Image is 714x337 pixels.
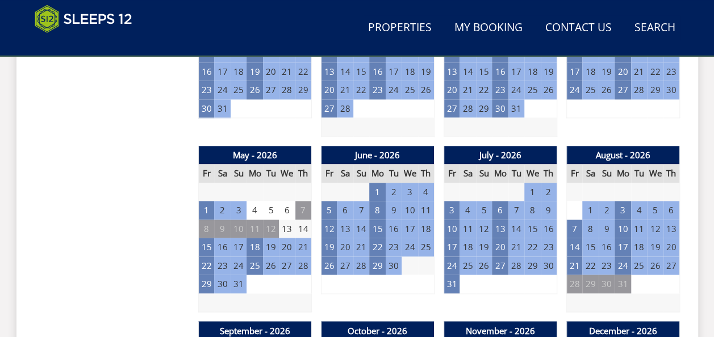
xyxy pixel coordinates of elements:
th: Sa [460,164,475,183]
td: 9 [386,201,402,220]
td: 5 [263,201,279,220]
td: 27 [663,256,679,275]
th: Su [476,164,492,183]
td: 24 [566,81,582,99]
td: 24 [231,256,247,275]
td: 25 [247,256,262,275]
th: Tu [386,164,402,183]
th: Mo [247,164,262,183]
td: 28 [460,99,475,118]
td: 26 [647,256,663,275]
th: Sa [337,164,353,183]
a: Properties [364,15,436,41]
td: 30 [492,99,508,118]
td: 14 [337,62,353,81]
td: 4 [247,201,262,220]
th: We [647,164,663,183]
td: 18 [582,62,598,81]
td: 23 [492,81,508,99]
td: 22 [647,62,663,81]
th: Th [541,164,557,183]
td: 9 [599,220,615,238]
td: 22 [198,256,214,275]
th: Sa [582,164,598,183]
td: 5 [647,201,663,220]
td: 6 [492,201,508,220]
td: 31 [444,275,460,293]
td: 8 [524,201,540,220]
td: 13 [492,220,508,238]
td: 18 [460,238,475,256]
td: 18 [631,238,647,256]
td: 7 [508,201,524,220]
td: 25 [582,81,598,99]
td: 19 [263,238,279,256]
td: 26 [599,81,615,99]
td: 24 [508,81,524,99]
td: 12 [647,220,663,238]
td: 28 [508,256,524,275]
th: Su [231,164,247,183]
td: 22 [295,62,311,81]
td: 16 [214,238,230,256]
th: We [524,164,540,183]
td: 26 [418,81,434,99]
td: 12 [476,220,492,238]
td: 5 [476,201,492,220]
th: Mo [369,164,385,183]
td: 22 [369,238,385,256]
td: 31 [231,275,247,293]
td: 21 [631,62,647,81]
td: 14 [353,220,369,238]
td: 18 [524,62,540,81]
td: 20 [279,238,295,256]
td: 27 [444,99,460,118]
td: 12 [263,220,279,238]
td: 27 [337,256,353,275]
th: Mo [615,164,631,183]
th: Sa [214,164,230,183]
td: 30 [541,256,557,275]
td: 3 [402,183,417,201]
td: 17 [386,62,402,81]
td: 10 [402,201,417,220]
td: 19 [599,62,615,81]
th: Tu [508,164,524,183]
th: Fr [321,164,337,183]
td: 17 [615,238,631,256]
td: 20 [663,238,679,256]
td: 1 [524,183,540,201]
td: 9 [541,201,557,220]
td: 30 [386,256,402,275]
td: 29 [582,275,598,293]
td: 26 [476,256,492,275]
td: 11 [418,201,434,220]
a: Search [630,15,680,41]
td: 15 [198,238,214,256]
td: 8 [198,220,214,238]
td: 24 [444,256,460,275]
th: July - 2026 [444,146,557,165]
td: 22 [353,81,369,99]
td: 6 [663,201,679,220]
td: 21 [337,81,353,99]
td: 21 [508,238,524,256]
td: 11 [631,220,647,238]
td: 17 [508,62,524,81]
td: 26 [247,81,262,99]
a: Contact Us [541,15,616,41]
td: 15 [476,62,492,81]
td: 15 [353,62,369,81]
td: 18 [418,220,434,238]
td: 13 [321,62,337,81]
td: 25 [402,81,417,99]
td: 16 [599,238,615,256]
td: 16 [386,220,402,238]
td: 10 [615,220,631,238]
td: 24 [386,81,402,99]
td: 25 [418,238,434,256]
td: 25 [631,256,647,275]
td: 29 [369,256,385,275]
td: 17 [402,220,417,238]
th: Th [295,164,311,183]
